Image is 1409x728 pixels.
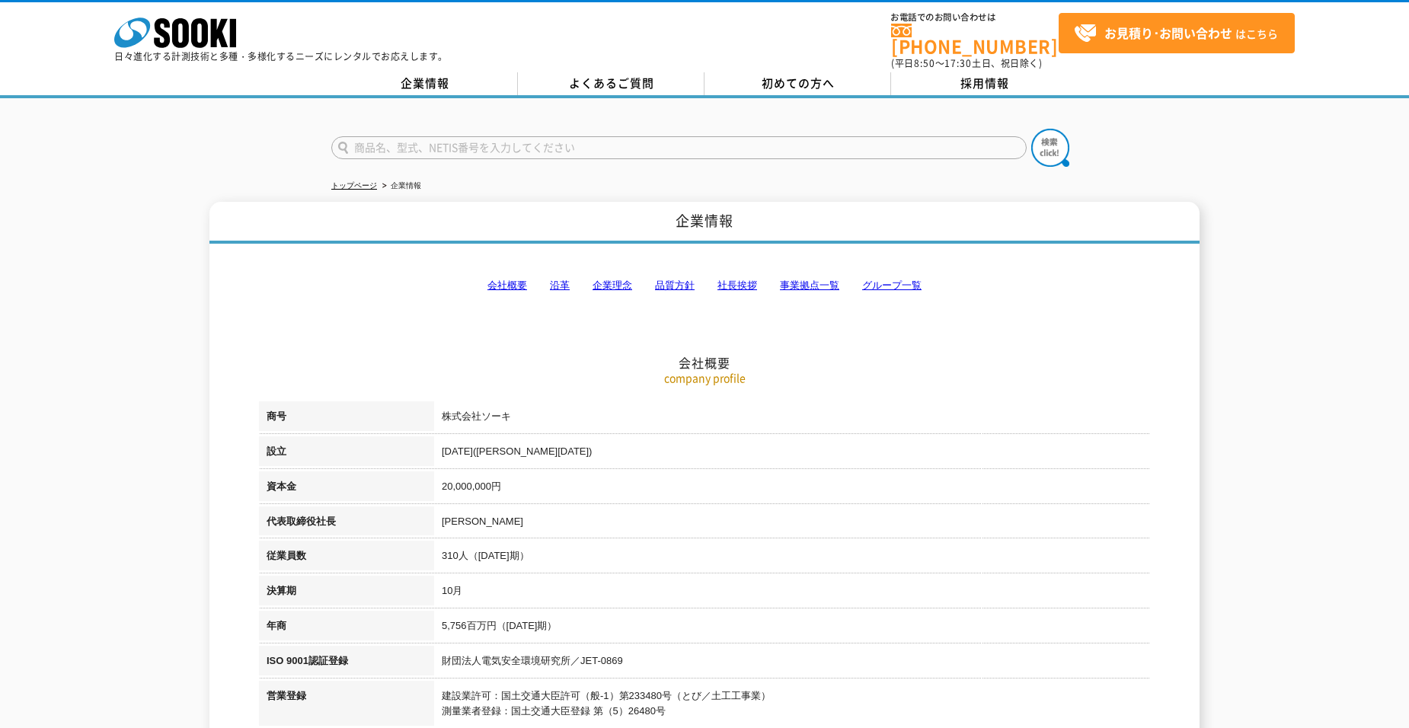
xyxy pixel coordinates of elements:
[434,541,1150,576] td: 310人（[DATE]期）
[259,541,434,576] th: 従業員数
[655,279,695,291] a: 品質方針
[891,72,1078,95] a: 採用情報
[331,72,518,95] a: 企業情報
[434,436,1150,471] td: [DATE]([PERSON_NAME][DATE])
[259,506,434,541] th: 代表取締役社長
[593,279,632,291] a: 企業理念
[944,56,972,70] span: 17:30
[434,506,1150,541] td: [PERSON_NAME]
[434,401,1150,436] td: 株式会社ソーキ
[1074,22,1278,45] span: はこちら
[259,576,434,611] th: 決算期
[259,436,434,471] th: 設立
[331,181,377,190] a: トップページ
[862,279,922,291] a: グループ一覧
[1059,13,1295,53] a: お見積り･お問い合わせはこちら
[259,370,1150,386] p: company profile
[717,279,757,291] a: 社長挨拶
[914,56,935,70] span: 8:50
[891,24,1059,55] a: [PHONE_NUMBER]
[114,52,448,61] p: 日々進化する計測技術と多種・多様化するニーズにレンタルでお応えします。
[259,611,434,646] th: 年商
[259,471,434,506] th: 資本金
[379,178,421,194] li: 企業情報
[891,13,1059,22] span: お電話でのお問い合わせは
[434,576,1150,611] td: 10月
[259,646,434,681] th: ISO 9001認証登録
[550,279,570,291] a: 沿革
[487,279,527,291] a: 会社概要
[259,203,1150,371] h2: 会社概要
[331,136,1027,159] input: 商品名、型式、NETIS番号を入力してください
[1031,129,1069,167] img: btn_search.png
[518,72,704,95] a: よくあるご質問
[1104,24,1232,42] strong: お見積り･お問い合わせ
[434,471,1150,506] td: 20,000,000円
[780,279,839,291] a: 事業拠点一覧
[209,202,1200,244] h1: 企業情報
[762,75,835,91] span: 初めての方へ
[891,56,1042,70] span: (平日 ～ 土日、祝日除く)
[434,646,1150,681] td: 財団法人電気安全環境研究所／JET-0869
[434,611,1150,646] td: 5,756百万円（[DATE]期）
[259,401,434,436] th: 商号
[704,72,891,95] a: 初めての方へ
